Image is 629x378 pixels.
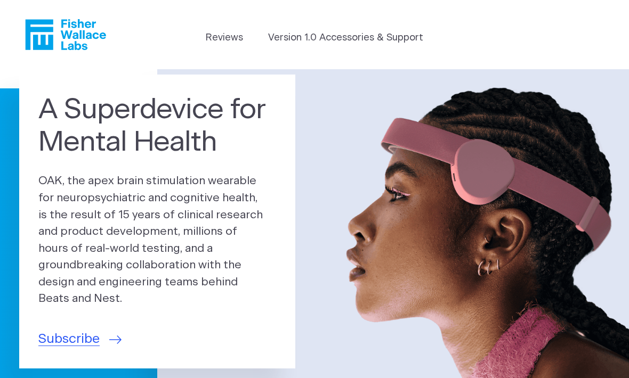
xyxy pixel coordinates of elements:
[38,172,276,307] p: OAK, the apex brain stimulation wearable for neuropsychiatric and cognitive health, is the result...
[38,330,100,349] span: Subscribe
[25,19,106,50] a: Fisher Wallace
[38,94,276,159] h1: A Superdevice for Mental Health
[268,31,423,45] a: Version 1.0 Accessories & Support
[206,31,243,45] a: Reviews
[38,330,122,349] a: Subscribe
